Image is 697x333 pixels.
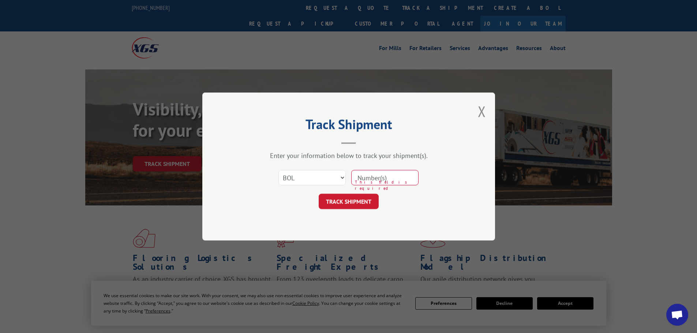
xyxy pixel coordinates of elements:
[478,102,486,121] button: Close modal
[355,179,419,191] span: This field is required
[239,151,458,160] div: Enter your information below to track your shipment(s).
[351,170,419,185] input: Number(s)
[239,119,458,133] h2: Track Shipment
[319,194,379,209] button: TRACK SHIPMENT
[666,304,688,326] a: Open chat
